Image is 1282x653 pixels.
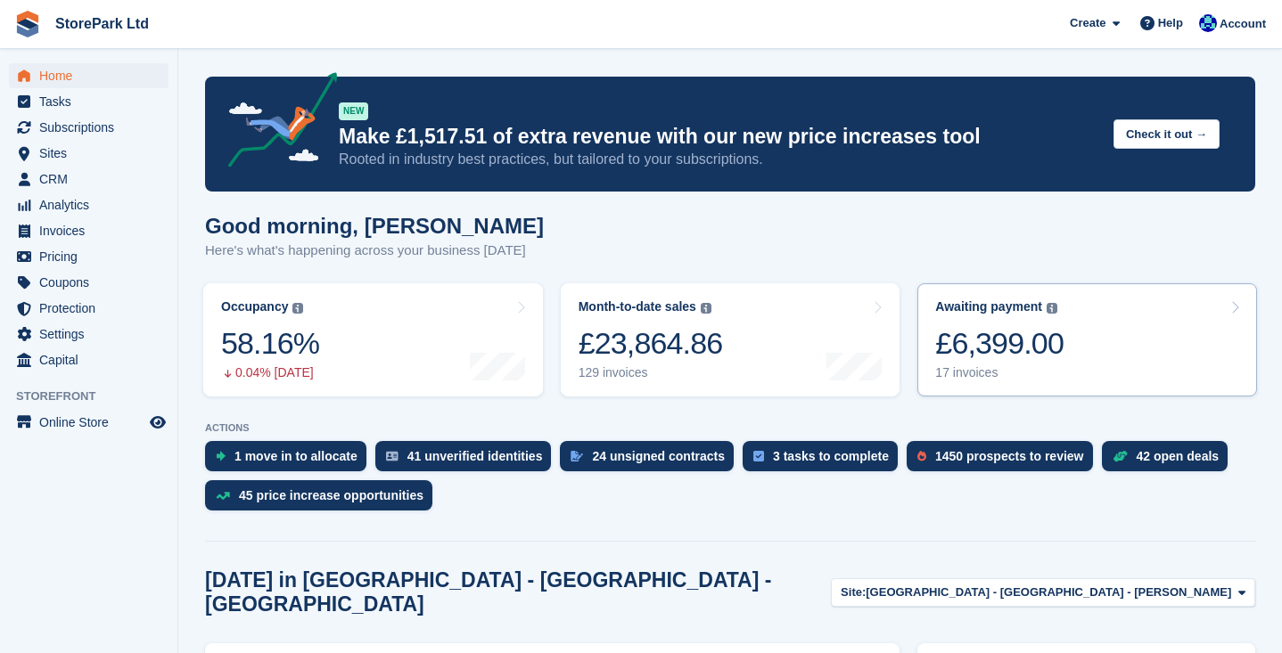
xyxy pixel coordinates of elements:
div: Awaiting payment [935,299,1042,314]
a: menu [9,218,168,243]
a: menu [9,296,168,321]
p: Here's what's happening across your business [DATE] [205,241,544,261]
p: Make £1,517.51 of extra revenue with our new price increases tool [339,124,1099,150]
img: prospect-51fa495bee0391a8d652442698ab0144808aea92771e9ea1ae160a38d050c398.svg [917,451,926,461]
button: Check it out → [1114,119,1220,149]
span: Coupons [39,270,146,295]
a: 1450 prospects to review [907,441,1102,480]
img: icon-info-grey-7440780725fd019a000dd9b08b2336e03edf1995a4989e88bcd33f0948082b44.svg [292,303,303,314]
img: contract_signature_icon-13c848040528278c33f63329250d36e43548de30e8caae1d1a13099fd9432cc5.svg [571,451,583,461]
h2: [DATE] in [GEOGRAPHIC_DATA] - [GEOGRAPHIC_DATA] - [GEOGRAPHIC_DATA] [205,568,831,616]
button: Site: [GEOGRAPHIC_DATA] - [GEOGRAPHIC_DATA] - [PERSON_NAME] [831,578,1255,608]
span: CRM [39,167,146,192]
div: £6,399.00 [935,325,1064,362]
h1: Good morning, [PERSON_NAME] [205,214,544,238]
a: menu [9,270,168,295]
span: Create [1070,14,1105,32]
a: 41 unverified identities [375,441,561,480]
div: NEW [339,102,368,120]
a: menu [9,141,168,166]
span: Tasks [39,89,146,114]
div: 129 invoices [579,365,723,380]
div: 0.04% [DATE] [221,365,319,380]
span: Capital [39,347,146,372]
span: Settings [39,322,146,347]
div: 1450 prospects to review [935,449,1084,463]
a: 1 move in to allocate [205,441,375,480]
p: Rooted in industry best practices, but tailored to your subscriptions. [339,150,1099,169]
span: Pricing [39,244,146,269]
img: stora-icon-8386f47178a22dfd0bd8f6a31ec36ba5ce8667c1dd55bd0f319d3a0aa187defe.svg [14,11,41,37]
div: £23,864.86 [579,325,723,362]
img: move_ins_to_allocate_icon-fdf77a2bb77ea45bf5b3d319d69a93e2d87916cf1d5bf7949dd705db3b84f3ca.svg [216,451,226,461]
div: 41 unverified identities [407,449,543,463]
a: menu [9,89,168,114]
a: menu [9,410,168,435]
div: 3 tasks to complete [773,449,889,463]
span: Site: [841,584,866,601]
a: StorePark Ltd [48,9,156,38]
a: menu [9,63,168,88]
span: Sites [39,141,146,166]
p: ACTIONS [205,422,1255,434]
span: Help [1158,14,1183,32]
img: task-75834270c22a3079a89374b754ae025e5fb1db73e45f91037f5363f120a921f8.svg [753,451,764,461]
div: 58.16% [221,325,319,362]
img: Donna [1199,14,1217,32]
a: Preview store [147,412,168,433]
img: icon-info-grey-7440780725fd019a000dd9b08b2336e03edf1995a4989e88bcd33f0948082b44.svg [1047,303,1057,314]
a: Month-to-date sales £23,864.86 129 invoices [561,283,900,396]
span: Online Store [39,410,146,435]
div: 45 price increase opportunities [239,488,423,502]
a: 3 tasks to complete [743,441,907,480]
a: menu [9,167,168,192]
a: 45 price increase opportunities [205,480,441,519]
div: 1 move in to allocate [234,449,357,463]
img: price-adjustments-announcement-icon-8257ccfd72463d97f412b2fc003d46551f7dbcb40ab6d574587a9cd5c0d94... [213,72,338,174]
img: deal-1b604bf984904fb50ccaf53a9ad4b4a5d6e5aea283cecdc64d6e3604feb123c2.svg [1113,450,1128,462]
a: 24 unsigned contracts [560,441,743,480]
img: price_increase_opportunities-93ffe204e8149a01c8c9dc8f82e8f89637d9d84a8eef4429ea346261dce0b2c0.svg [216,492,230,500]
div: 17 invoices [935,365,1064,380]
span: Analytics [39,192,146,217]
img: verify_identity-adf6edd0f0f0b5bbfe63781bf79b02c33cf7c696d77639b501bdc392416b5a36.svg [386,451,399,461]
span: Subscriptions [39,115,146,140]
img: icon-info-grey-7440780725fd019a000dd9b08b2336e03edf1995a4989e88bcd33f0948082b44.svg [701,303,711,314]
span: Protection [39,296,146,321]
div: 24 unsigned contracts [592,449,725,463]
div: Occupancy [221,299,288,314]
a: Occupancy 58.16% 0.04% [DATE] [203,283,543,396]
a: menu [9,244,168,269]
a: 42 open deals [1102,441,1237,480]
span: Home [39,63,146,88]
a: Awaiting payment £6,399.00 17 invoices [917,283,1257,396]
a: menu [9,347,168,372]
a: menu [9,322,168,347]
span: Storefront [16,388,177,405]
a: menu [9,115,168,140]
a: menu [9,192,168,217]
span: [GEOGRAPHIC_DATA] - [GEOGRAPHIC_DATA] - [PERSON_NAME] [866,584,1231,601]
span: Invoices [39,218,146,243]
span: Account [1220,15,1266,33]
div: Month-to-date sales [579,299,696,314]
div: 42 open deals [1137,449,1220,463]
